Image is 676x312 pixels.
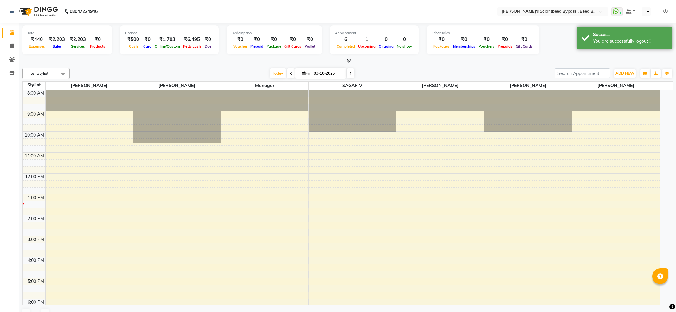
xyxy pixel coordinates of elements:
span: Services [69,44,87,48]
span: Petty cash [182,44,203,48]
div: ₹2,203 [68,36,88,43]
div: ₹0 [514,36,534,43]
div: 10:00 AM [23,132,45,138]
span: ADD NEW [615,71,634,76]
div: 11:00 AM [23,153,45,159]
div: ₹440 [27,36,47,43]
span: Today [270,68,286,78]
div: You are successfully logout !! [593,38,667,45]
img: logo [16,3,60,20]
span: [PERSON_NAME] [133,82,221,90]
div: 6 [335,36,357,43]
div: ₹0 [249,36,265,43]
input: Search Appointment [555,68,610,78]
b: 08047224946 [70,3,98,20]
span: Filter Stylist [26,71,48,76]
div: 1 [357,36,377,43]
div: 3:00 PM [26,236,45,243]
span: Online/Custom [153,44,182,48]
span: [PERSON_NAME] [396,82,484,90]
div: ₹0 [432,36,451,43]
span: Package [265,44,283,48]
div: 6:00 PM [26,299,45,306]
span: [PERSON_NAME] [484,82,572,90]
span: Packages [432,44,451,48]
div: ₹0 [88,36,107,43]
span: Due [203,44,213,48]
div: ₹0 [477,36,496,43]
span: Prepaid [249,44,265,48]
div: ₹0 [142,36,153,43]
span: No show [395,44,414,48]
div: 0 [395,36,414,43]
div: ₹500 [125,36,142,43]
span: Memberships [451,44,477,48]
div: Redemption [232,30,317,36]
button: ADD NEW [614,69,636,78]
span: Gift Cards [514,44,534,48]
div: Total [27,30,107,36]
div: Success [593,31,667,38]
span: Expenses [27,44,47,48]
div: ₹0 [496,36,514,43]
div: ₹6,495 [182,36,203,43]
div: 12:00 PM [24,174,45,180]
div: ₹2,203 [47,36,68,43]
span: Voucher [232,44,249,48]
span: Cash [127,44,139,48]
div: ₹0 [265,36,283,43]
div: 0 [377,36,395,43]
span: Ongoing [377,44,395,48]
div: ₹0 [203,36,214,43]
span: Prepaids [496,44,514,48]
div: ₹1,703 [153,36,182,43]
div: Appointment [335,30,414,36]
div: Finance [125,30,214,36]
div: 5:00 PM [26,278,45,285]
div: ₹0 [232,36,249,43]
span: Wallet [303,44,317,48]
span: manager [221,82,308,90]
span: Vouchers [477,44,496,48]
span: Gift Cards [283,44,303,48]
div: ₹0 [283,36,303,43]
div: 1:00 PM [26,194,45,201]
span: [PERSON_NAME] [46,82,133,90]
input: 2025-10-03 [312,69,344,78]
div: 4:00 PM [26,257,45,264]
span: Completed [335,44,357,48]
span: SAGAR V [309,82,396,90]
span: Products [88,44,107,48]
span: Upcoming [357,44,377,48]
span: Card [142,44,153,48]
div: ₹0 [303,36,317,43]
div: 9:00 AM [26,111,45,118]
span: [PERSON_NAME] [572,82,660,90]
span: Sales [51,44,63,48]
div: 2:00 PM [26,215,45,222]
div: Stylist [23,82,45,88]
span: Fri [300,71,312,76]
div: ₹0 [451,36,477,43]
div: 8:00 AM [26,90,45,97]
div: Other sales [432,30,534,36]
